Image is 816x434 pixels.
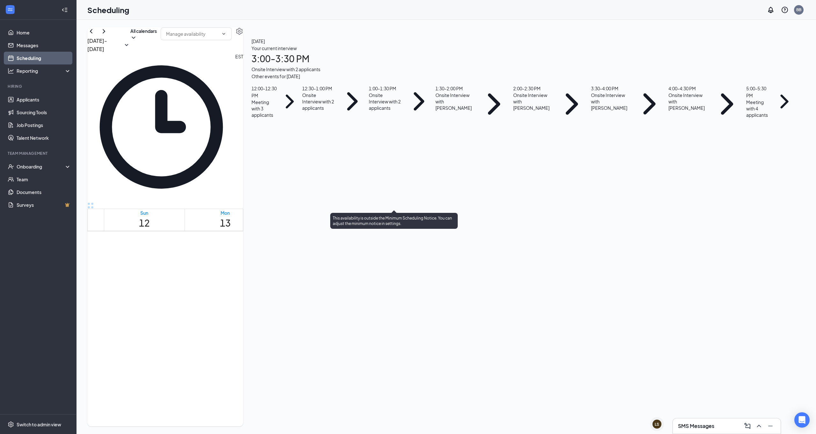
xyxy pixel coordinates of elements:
svg: Minimize [767,422,774,430]
div: Onsite Interview with [PERSON_NAME] [513,92,553,111]
a: Messages [17,39,71,52]
div: Mon [220,210,231,216]
div: BB [796,7,801,12]
div: Open Intercom Messenger [794,412,810,428]
svg: ChevronRight [708,85,746,123]
svg: ChevronRight [403,85,435,118]
div: LS [655,422,659,427]
div: Onsite Interview with [PERSON_NAME] [591,92,630,111]
h1: Scheduling [87,4,129,15]
div: 5:00 - 5:30 PM [746,85,772,99]
svg: Analysis [8,68,14,74]
svg: Notifications [767,6,775,14]
div: Other events for [DATE] [251,73,797,80]
button: ComposeMessage [742,421,753,431]
svg: ChevronDown [221,31,226,36]
svg: UserCheck [8,163,14,170]
svg: WorkstreamLogo [7,6,13,13]
a: Applicants [17,93,71,106]
div: 12:30 - 1:00 PM [302,85,336,92]
a: Team [17,173,71,186]
a: SurveysCrown [17,198,71,211]
div: Onsite Interview with 2 applicants [369,92,403,111]
h1: 3:00 - 3:30 PM [251,52,797,66]
div: Reporting [17,68,71,74]
div: Onsite Interview with [PERSON_NAME] [668,92,708,111]
a: Sourcing Tools [17,106,71,119]
div: Team Management [8,151,70,156]
button: All calendarsChevronDown [130,27,157,41]
div: 1:00 - 1:30 PM [369,85,403,92]
div: Hiring [8,84,70,89]
svg: ChevronRight [100,27,108,35]
a: Home [17,26,71,39]
a: Talent Network [17,131,71,144]
div: Onsite Interview with [PERSON_NAME] [435,92,475,111]
svg: QuestionInfo [781,6,789,14]
svg: Settings [8,421,14,428]
div: 2:00 - 2:30 PM [513,85,553,92]
div: 1:30 - 2:00 PM [435,85,475,92]
div: 3:30 - 4:00 PM [591,85,630,92]
div: 12:00 - 12:30 PM [251,85,277,99]
a: Settings [236,27,243,53]
div: Onsite Interview with 2 applicants [302,92,336,111]
div: Onboarding [17,163,66,170]
h1: 13 [220,216,231,230]
a: Documents [17,186,71,198]
div: This availability is outside the Minimum Scheduling Notice. You can adjust the minimum notice in ... [330,213,458,229]
svg: ChevronDown [130,34,137,41]
svg: Clock [87,53,235,201]
div: Meeting with 4 applicants [746,99,772,118]
div: Onsite Interview with 2 applicants [251,66,797,73]
button: Minimize [765,421,776,431]
svg: ChevronRight [277,85,302,118]
div: Meeting with 3 applicants [251,99,277,118]
svg: ChevronRight [772,85,797,118]
svg: Settings [236,27,243,35]
h3: SMS Messages [678,423,714,430]
input: Manage availability [166,30,219,37]
svg: SmallChevronDown [123,41,130,49]
a: Job Postings [17,119,71,131]
span: EST [235,53,243,201]
div: Your current interview [251,45,797,52]
svg: ChevronRight [553,85,591,123]
div: Switch to admin view [17,421,61,428]
svg: ComposeMessage [744,422,751,430]
svg: ChevronLeft [87,27,95,35]
h1: 12 [139,216,150,230]
h3: [DATE] - [DATE] [87,37,123,53]
svg: ChevronRight [475,85,513,123]
button: ChevronUp [754,421,764,431]
a: Scheduling [17,52,71,64]
div: Sun [139,210,150,216]
svg: ChevronRight [630,85,669,123]
svg: Collapse [62,7,68,13]
svg: ChevronRight [336,85,369,118]
span: [DATE] [251,38,797,45]
svg: ChevronUp [755,422,763,430]
a: October 12, 2025 [138,209,151,231]
a: October 13, 2025 [219,209,232,231]
div: 4:00 - 4:30 PM [668,85,708,92]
